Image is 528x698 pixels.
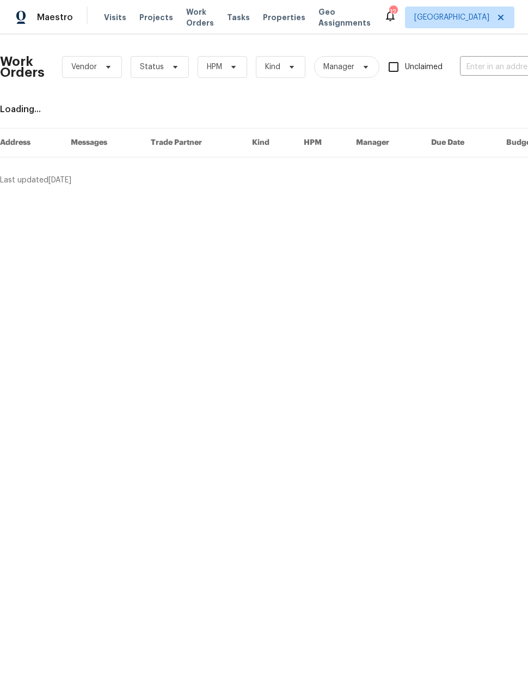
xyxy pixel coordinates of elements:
[71,62,97,72] span: Vendor
[140,62,164,72] span: Status
[318,7,371,28] span: Geo Assignments
[139,12,173,23] span: Projects
[48,176,71,184] span: [DATE]
[263,12,305,23] span: Properties
[422,128,498,157] th: Due Date
[389,7,397,17] div: 12
[62,128,142,157] th: Messages
[414,12,489,23] span: [GEOGRAPHIC_DATA]
[265,62,280,72] span: Kind
[405,62,443,73] span: Unclaimed
[186,7,214,28] span: Work Orders
[142,128,244,157] th: Trade Partner
[347,128,422,157] th: Manager
[243,128,295,157] th: Kind
[104,12,126,23] span: Visits
[37,12,73,23] span: Maestro
[227,14,250,21] span: Tasks
[295,128,347,157] th: HPM
[323,62,354,72] span: Manager
[207,62,222,72] span: HPM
